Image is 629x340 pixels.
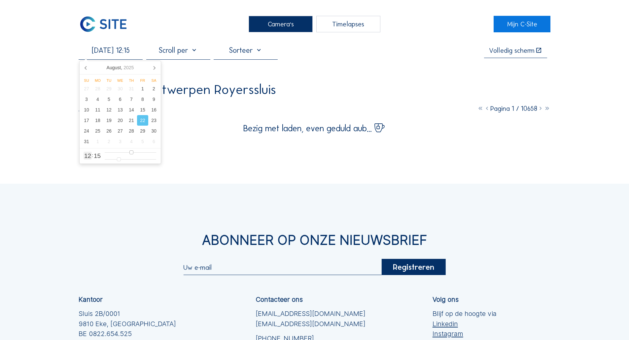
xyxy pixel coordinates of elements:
div: 10 [81,105,92,115]
div: 25 [92,126,103,136]
div: 17 [81,115,92,126]
a: Linkedin [433,319,497,329]
div: 29 [137,126,148,136]
div: 13 [115,105,126,115]
span: 12 [84,153,91,159]
div: 6 [115,94,126,105]
div: 8 [137,94,148,105]
div: 5 [137,136,148,147]
a: Mijn C-Site [494,16,550,32]
div: 30 [115,83,126,94]
input: Zoek op datum 󰅀 [79,46,143,55]
div: Camera's [249,16,313,32]
div: 2 [103,136,115,147]
div: 21 [126,115,137,126]
div: 30 [148,126,159,136]
div: 24 [81,126,92,136]
a: Instagram [433,329,497,339]
div: Camera 2 [79,103,148,112]
div: Volg ons [433,296,459,303]
div: 15 [137,105,148,115]
div: Contacteer ons [256,296,303,303]
div: Su [81,78,92,82]
div: 20 [115,115,126,126]
img: C-SITE Logo [79,16,128,32]
div: 26 [103,126,115,136]
div: Tu [103,78,115,82]
div: 1 [137,83,148,94]
div: 22 [137,115,148,126]
div: Th [126,78,137,82]
span: : [92,153,93,158]
span: Bezig met laden, even geduld aub... [243,124,372,133]
div: 7 [126,94,137,105]
div: Timelapses [316,16,380,32]
div: 23 [148,115,159,126]
div: 11 [92,105,103,115]
div: 27 [115,126,126,136]
div: 14 [126,105,137,115]
a: C-SITE Logo [79,16,135,32]
div: Abonneer op onze nieuwsbrief [79,233,550,246]
div: 18 [92,115,103,126]
div: 29 [103,83,115,94]
div: 12 [103,105,115,115]
div: 9 [148,94,159,105]
div: Rinkoniën / Antwerpen Royerssluis [79,83,276,96]
div: 27 [81,83,92,94]
div: 31 [126,83,137,94]
input: Uw e-mail [183,263,381,271]
a: [EMAIL_ADDRESS][DOMAIN_NAME] [256,319,366,329]
span: Pagina 1 / 10658 [490,105,537,112]
div: 4 [126,136,137,147]
div: 2 [148,83,159,94]
div: 28 [126,126,137,136]
div: Blijf op de hoogte via [433,309,497,338]
div: 1 [92,136,103,147]
div: Volledig scherm [489,47,535,54]
div: 31 [81,136,92,147]
div: Sluis 2B/0001 9810 Eke, [GEOGRAPHIC_DATA] BE 0822.654.525 [79,309,176,338]
div: 6 [148,136,159,147]
div: 5 [103,94,115,105]
div: 3 [81,94,92,105]
div: Registreren [381,259,445,275]
div: 16 [148,105,159,115]
div: August, [104,62,137,73]
a: [EMAIL_ADDRESS][DOMAIN_NAME] [256,309,366,319]
div: Kantoor [79,296,103,303]
span: 15 [94,153,101,159]
div: Mo [92,78,103,82]
div: Fr [137,78,148,82]
div: 4 [92,94,103,105]
div: 28 [92,83,103,94]
div: 19 [103,115,115,126]
div: We [115,78,126,82]
div: 3 [115,136,126,147]
i: 2025 [123,65,134,70]
div: Sa [148,78,159,82]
